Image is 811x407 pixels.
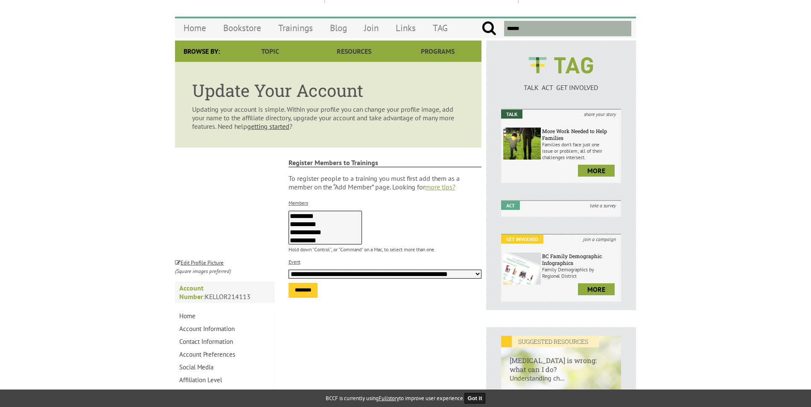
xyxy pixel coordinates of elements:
a: more [578,283,615,295]
a: Organization Members [175,387,274,399]
a: Links [387,18,424,38]
a: TALK ACT GET INVOLVED [501,75,621,92]
a: Account Information [175,323,274,335]
a: Fullstory [379,395,399,402]
input: Submit [481,21,496,36]
i: take a survey [585,201,621,210]
h6: BC Family Demographic Infographics [542,253,619,266]
em: Talk [501,110,522,119]
a: Join [356,18,387,38]
p: Hold down "Control", or "Command" on a Mac, to select more than one. [289,246,482,253]
a: Programs [396,41,480,62]
i: join a campaign [578,235,621,244]
img: BCCF's TAG Logo [522,49,599,81]
i: (Square images preferred) [175,267,231,275]
h6: More Work Needed to Help Families [542,128,619,141]
em: SUGGESTED RESOURCES [501,336,599,347]
label: Members [289,200,308,206]
a: getting started [247,122,289,131]
a: TAG [424,18,456,38]
a: Topic [228,41,312,62]
a: Trainings [270,18,321,38]
div: Browse By: [175,41,228,62]
a: more tips? [425,183,455,191]
p: TALK ACT GET INVOLVED [501,83,621,92]
em: Get Involved [501,235,543,244]
button: Got it [464,393,486,404]
a: Resources [312,41,396,62]
p: Family Demographics by Regional District [542,266,619,279]
a: Edit Profile Picture [175,258,224,266]
h1: Update Your Account [192,79,464,102]
p: To register people to a training you must first add them as a member on the “Add Member” page. Lo... [289,174,482,191]
p: KELLOR214113 [175,282,274,303]
em: Act [501,201,520,210]
p: Families don’t face just one issue or problem; all of their challenges intersect. [542,141,619,160]
small: Edit Profile Picture [175,259,224,266]
article: Updating your account is simple. Within your profile you can change your profile image, add your ... [175,62,481,148]
h6: [MEDICAL_DATA] is wrong: what can I do? [501,347,621,374]
a: Blog [321,18,356,38]
a: Affiliation Level [175,374,274,387]
strong: Register Members to Trainings [289,158,482,167]
a: Social Media [175,361,274,374]
a: Home [175,310,274,323]
a: Home [175,18,215,38]
a: more [578,165,615,177]
strong: Account Number: [179,284,205,301]
label: Event [289,259,300,265]
a: Bookstore [215,18,270,38]
a: Contact Information [175,335,274,348]
p: Understanding ch... [501,374,621,391]
a: Account Preferences [175,348,274,361]
i: share your story [579,110,621,119]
